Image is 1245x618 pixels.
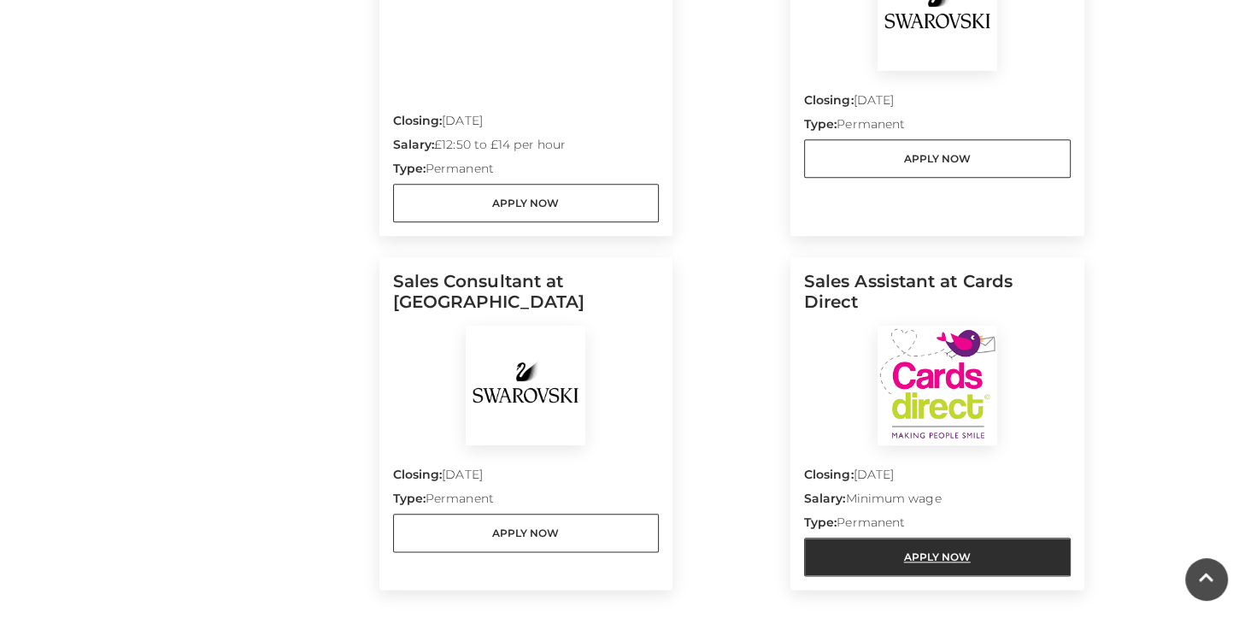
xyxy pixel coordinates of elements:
p: Permanent [804,514,1071,538]
h5: Sales Assistant at Cards Direct [804,271,1071,326]
img: Cards Direct [878,326,997,445]
p: Minimum wage [804,490,1071,514]
img: Swarovski [466,326,585,445]
strong: Salary: [804,491,846,506]
p: [DATE] [804,466,1071,490]
strong: Type: [804,515,837,530]
strong: Closing: [804,92,854,108]
strong: Type: [393,491,426,506]
strong: Salary: [393,137,435,152]
a: Apply Now [393,184,660,222]
strong: Closing: [804,467,854,482]
a: Apply Now [804,538,1071,576]
strong: Type: [804,116,837,132]
p: £12:50 to £14 per hour [393,136,660,160]
p: Permanent [393,490,660,514]
a: Apply Now [393,514,660,552]
strong: Closing: [393,113,443,128]
strong: Type: [393,161,426,176]
p: [DATE] [804,91,1071,115]
a: Apply Now [804,139,1071,178]
p: [DATE] [393,466,660,490]
strong: Closing: [393,467,443,482]
p: Permanent [393,160,660,184]
p: Permanent [804,115,1071,139]
p: [DATE] [393,112,660,136]
h5: Sales Consultant at [GEOGRAPHIC_DATA] [393,271,660,326]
